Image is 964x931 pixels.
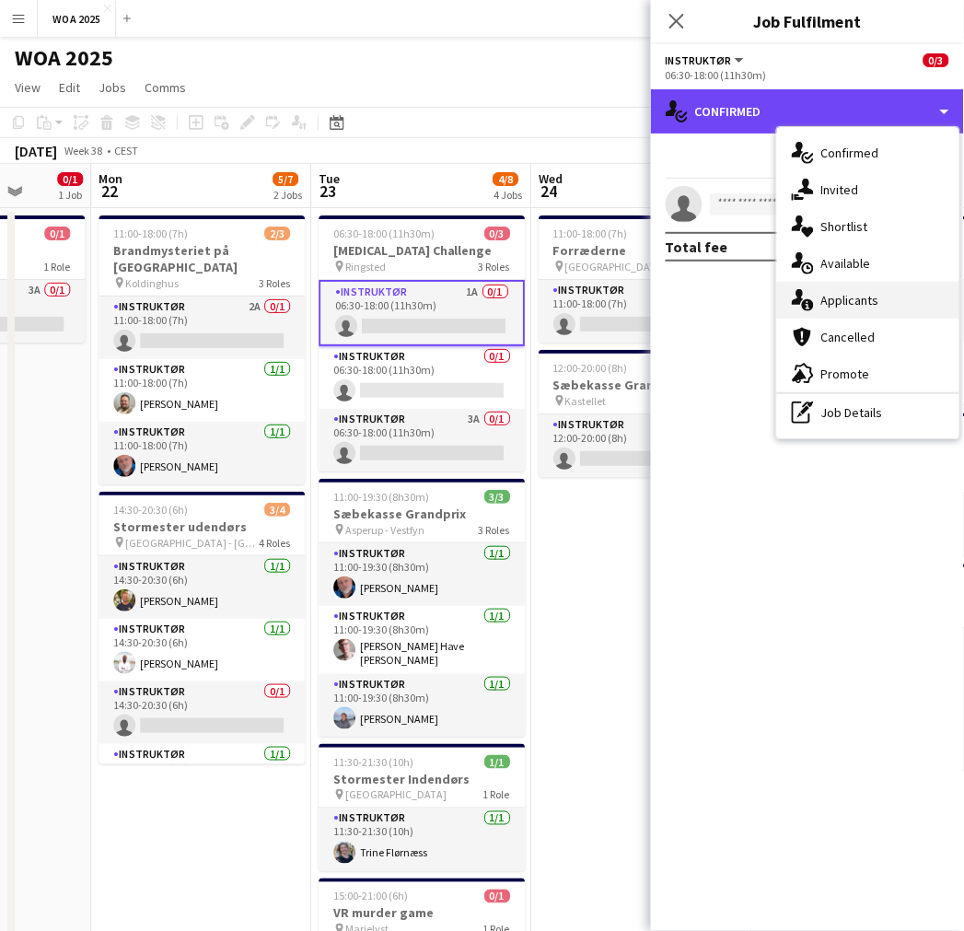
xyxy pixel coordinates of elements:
span: 0/1 [57,172,83,186]
h3: [MEDICAL_DATA] Challenge [319,242,525,259]
span: 06:30-18:00 (11h30m) [333,227,435,240]
span: 4 Roles [259,536,290,550]
h3: VR murder game [319,905,525,922]
app-card-role: Instruktør2A0/111:00-18:00 (7h) [99,297,305,359]
div: 11:00-18:00 (7h)2/3Brandmysteriet på [GEOGRAPHIC_DATA] Koldinghus3 RolesInstruktør2A0/111:00-18:0... [99,215,305,484]
div: 2 Jobs [273,188,302,202]
div: [DATE] [15,142,57,160]
app-job-card: 06:30-18:00 (11h30m)0/3[MEDICAL_DATA] Challenge Ringsted3 RolesInstruktør1A0/106:30-18:00 (11h30m... [319,215,525,471]
button: Instruktør [666,53,747,67]
span: Shortlist [821,218,868,235]
div: Job Details [777,394,959,431]
app-card-role: Instruktør2A0/111:00-18:00 (7h) [539,280,745,343]
div: CEST [114,144,138,157]
span: 11:00-18:00 (7h) [553,227,628,240]
a: Edit [52,76,87,99]
h3: Sæbekasse Grandprix [319,506,525,522]
span: 3 Roles [479,523,510,537]
h1: WOA 2025 [15,44,113,72]
app-card-role: Instruktør1/111:00-19:30 (8h30m)[PERSON_NAME] Have [PERSON_NAME] [319,606,525,674]
span: 11:30-21:30 (10h) [333,755,413,769]
app-card-role: Instruktør1/111:00-19:30 (8h30m)[PERSON_NAME] [319,543,525,606]
app-card-role: Instruktør0/106:30-18:00 (11h30m) [319,346,525,409]
span: 1/1 [484,755,510,769]
app-card-role: Instruktør1A0/112:00-20:00 (8h) [539,414,745,477]
button: WOA 2025 [38,1,116,37]
app-job-card: 11:00-19:30 (8h30m)3/3Sæbekasse Grandprix Asperup - Vestfyn3 RolesInstruktør1/111:00-19:30 (8h30m... [319,479,525,737]
span: Jobs [99,79,126,96]
span: Invited [821,181,859,198]
span: 0/1 [44,227,70,240]
span: Week 38 [61,144,107,157]
app-card-role: Instruktør1/111:30-21:30 (10h)Trine Flørnæss [319,809,525,871]
a: Jobs [91,76,134,99]
div: Total fee [666,238,728,256]
span: 1 Role [483,788,510,802]
h3: Stormester udendørs [99,518,305,535]
app-card-role: Instruktør1/114:30-20:30 (6h)[PERSON_NAME] [99,556,305,619]
span: 3/4 [264,503,290,517]
span: Kastellet [565,394,607,408]
span: View [15,79,41,96]
span: [GEOGRAPHIC_DATA] [345,788,447,802]
span: Comms [145,79,186,96]
app-job-card: 14:30-20:30 (6h)3/4Stormester udendørs [GEOGRAPHIC_DATA] - [GEOGRAPHIC_DATA]4 RolesInstruktør1/11... [99,492,305,764]
h3: Job Fulfilment [651,9,964,33]
span: [GEOGRAPHIC_DATA] [565,260,667,273]
span: 23 [316,180,340,202]
span: Mon [99,170,122,187]
span: 11:00-18:00 (7h) [113,227,188,240]
h3: Brandmysteriet på [GEOGRAPHIC_DATA] [99,242,305,275]
span: Asperup - Vestfyn [345,523,424,537]
span: 4/8 [493,172,518,186]
span: Tue [319,170,340,187]
app-job-card: 11:00-18:00 (7h)0/1Forræderne [GEOGRAPHIC_DATA]1 RoleInstruktør2A0/111:00-18:00 (7h) [539,215,745,343]
span: 3/3 [484,490,510,504]
app-job-card: 11:30-21:30 (10h)1/1Stormester Indendørs [GEOGRAPHIC_DATA]1 RoleInstruktør1/111:30-21:30 (10h)Tri... [319,744,525,871]
span: Wed [539,170,563,187]
span: 2/3 [264,227,290,240]
app-card-role: Instruktør1/111:00-18:00 (7h)[PERSON_NAME] [99,422,305,484]
span: 0/1 [484,890,510,903]
app-card-role: Instruktør0/114:30-20:30 (6h) [99,681,305,744]
span: 3 Roles [259,276,290,290]
span: 24 [536,180,563,202]
span: 12:00-20:00 (8h) [553,361,628,375]
span: 3 Roles [479,260,510,273]
span: 22 [96,180,122,202]
div: 06:30-18:00 (11h30m) [666,68,949,82]
span: Edit [59,79,80,96]
span: Koldinghus [125,276,179,290]
app-card-role: Instruktør1/114:30-20:30 (6h) [99,744,305,807]
span: Cancelled [821,329,876,345]
span: Confirmed [821,145,879,161]
h3: Stormester Indendørs [319,771,525,787]
span: 14:30-20:30 (6h) [113,503,188,517]
span: 0/3 [484,227,510,240]
app-card-role: Instruktør3A0/106:30-18:00 (11h30m) [319,409,525,471]
a: View [7,76,48,99]
div: Confirmed [651,89,964,134]
span: Applicants [821,292,879,308]
span: 11:00-19:30 (8h30m) [333,490,429,504]
span: Promote [821,366,870,382]
h3: Sæbekasse Grand Prix [539,377,745,393]
a: Comms [137,76,193,99]
div: 4 Jobs [494,188,522,202]
div: 1 Job [58,188,82,202]
span: [GEOGRAPHIC_DATA] - [GEOGRAPHIC_DATA] [125,536,259,550]
span: 5/7 [273,172,298,186]
span: Instruktør [666,53,732,67]
span: 15:00-21:00 (6h) [333,890,408,903]
app-card-role: Instruktør1/114:30-20:30 (6h)[PERSON_NAME] [99,619,305,681]
span: Ringsted [345,260,386,273]
span: 1 Role [43,260,70,273]
app-job-card: 12:00-20:00 (8h)0/1Sæbekasse Grand Prix Kastellet1 RoleInstruktør1A0/112:00-20:00 (8h) [539,350,745,477]
app-card-role: Instruktør1/111:00-18:00 (7h)[PERSON_NAME] [99,359,305,422]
